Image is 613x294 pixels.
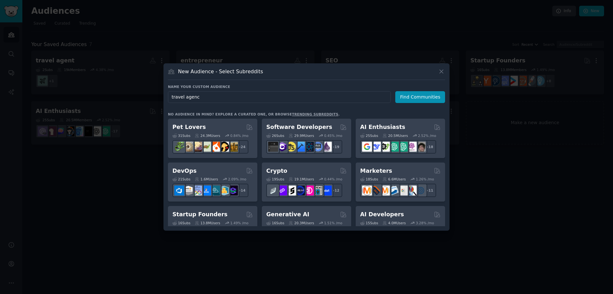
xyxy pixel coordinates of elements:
div: 25 Sub s [360,133,378,138]
img: software [268,142,278,152]
h2: Generative AI [266,211,309,219]
div: 1.26 % /mo [416,177,434,181]
img: csharp [277,142,287,152]
img: PetAdvice [219,142,229,152]
img: platformengineering [210,186,220,195]
img: ethstaker [286,186,296,195]
a: trending subreddits [292,112,338,116]
div: 1.51 % /mo [324,221,342,225]
div: 20.5M Users [382,133,408,138]
img: PlatformEngineers [228,186,238,195]
img: herpetology [174,142,184,152]
div: 15 Sub s [360,221,378,225]
div: + 24 [235,140,248,154]
img: Emailmarketing [389,186,399,195]
img: bigseo [371,186,381,195]
div: 16 Sub s [266,221,284,225]
div: 2.09 % /mo [228,177,246,181]
img: dogbreed [228,142,238,152]
div: 26 Sub s [266,133,284,138]
div: 2.52 % /mo [418,133,436,138]
div: 20.3M Users [289,221,314,225]
img: AItoolsCatalog [380,142,390,152]
div: 0.44 % /mo [324,177,342,181]
div: + 14 [235,184,248,197]
div: 0.84 % /mo [230,133,248,138]
img: googleads [398,186,408,195]
img: defiblockchain [304,186,314,195]
div: 6.6M Users [382,177,406,181]
input: Pick a short name, like "Digital Marketers" or "Movie-Goers" [168,91,391,103]
img: cockatiel [210,142,220,152]
div: 16 Sub s [172,221,190,225]
img: web3 [295,186,305,195]
img: azuredevops [174,186,184,195]
img: reactnative [304,142,314,152]
h3: Name your custom audience [168,84,445,89]
div: 13.8M Users [195,221,220,225]
img: defi_ [322,186,332,195]
img: AWS_Certified_Experts [183,186,193,195]
img: elixir [322,142,332,152]
div: + 12 [329,184,342,197]
img: OpenAIDev [407,142,417,152]
img: DeepSeek [371,142,381,152]
img: chatgpt_prompts_ [398,142,408,152]
h2: AI Enthusiasts [360,123,405,131]
img: DevOpsLinks [201,186,211,195]
img: ArtificalIntelligence [416,142,426,152]
h3: New Audience - Select Subreddits [178,68,263,75]
div: 29.9M Users [289,133,314,138]
img: learnjavascript [286,142,296,152]
img: content_marketing [362,186,372,195]
div: 19 Sub s [266,177,284,181]
div: + 11 [423,184,436,197]
img: iOSProgramming [295,142,305,152]
img: GoogleGeminiAI [362,142,372,152]
img: Docker_DevOps [192,186,202,195]
div: 21 Sub s [172,177,190,181]
div: 18 Sub s [360,177,378,181]
img: leopardgeckos [192,142,202,152]
div: 24.3M Users [195,133,220,138]
img: AskMarketing [380,186,390,195]
div: No audience in mind? Explore a curated one, or browse . [168,112,340,116]
div: 1.49 % /mo [230,221,248,225]
div: 0.45 % /mo [324,133,342,138]
img: OnlineMarketing [416,186,426,195]
img: MarketingResearch [407,186,417,195]
div: 31 Sub s [172,133,190,138]
h2: Crypto [266,167,287,175]
div: + 18 [423,140,436,154]
h2: Marketers [360,167,392,175]
h2: Software Developers [266,123,332,131]
img: ethfinance [268,186,278,195]
div: + 19 [329,140,342,154]
img: CryptoNews [313,186,323,195]
h2: Pet Lovers [172,123,206,131]
img: chatgpt_promptDesign [389,142,399,152]
button: Find Communities [395,91,445,103]
img: 0xPolygon [277,186,287,195]
img: turtle [201,142,211,152]
img: ballpython [183,142,193,152]
img: AskComputerScience [313,142,323,152]
h2: DevOps [172,167,197,175]
div: 4.0M Users [382,221,406,225]
img: aws_cdk [219,186,229,195]
h2: AI Developers [360,211,404,219]
div: 3.28 % /mo [416,221,434,225]
h2: Startup Founders [172,211,227,219]
div: 19.1M Users [289,177,314,181]
div: 1.6M Users [195,177,218,181]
